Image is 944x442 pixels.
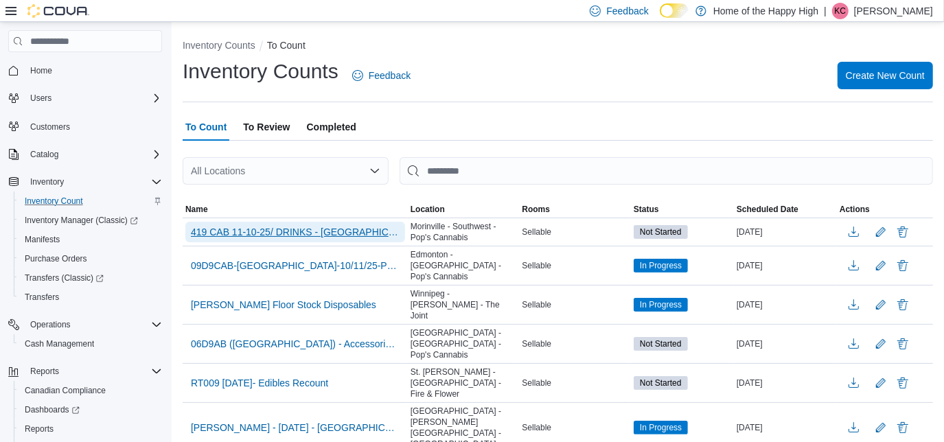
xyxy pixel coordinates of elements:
span: To Count [185,113,227,141]
button: Operations [3,315,168,334]
span: 419 CAB 11-10-25/ DRINKS - [GEOGRAPHIC_DATA] - Southwest - Pop's Cannabis [191,225,400,239]
span: Morinville - Southwest - Pop's Cannabis [411,221,517,243]
span: 09D9CAB-[GEOGRAPHIC_DATA]-10/11/25-PreRolls&Vapes [191,259,400,272]
a: Transfers (Classic) [14,268,168,288]
span: Operations [30,319,71,330]
span: In Progress [634,298,688,312]
div: [DATE] [734,296,837,313]
p: Home of the Happy High [713,3,818,19]
a: Inventory Manager (Classic) [19,212,143,229]
span: Manifests [25,234,60,245]
button: 09D9CAB-[GEOGRAPHIC_DATA]-10/11/25-PreRolls&Vapes [185,255,405,276]
button: To Count [267,40,306,51]
span: Transfers [19,289,162,305]
span: Users [25,90,162,106]
span: Rooms [522,204,550,215]
a: Manifests [19,231,65,248]
span: In Progress [634,259,688,272]
button: Edit count details [873,373,889,393]
div: Sellable [519,336,631,352]
span: Status [634,204,659,215]
button: Create New Count [838,62,933,89]
span: Canadian Compliance [25,385,106,396]
div: [DATE] [734,257,837,274]
a: Transfers [19,289,65,305]
span: Home [25,62,162,79]
button: Purchase Orders [14,249,168,268]
span: Transfers [25,292,59,303]
button: [PERSON_NAME] Floor Stock Disposables [185,294,382,315]
span: [PERSON_NAME] Floor Stock Disposables [191,298,376,312]
span: Canadian Compliance [19,382,162,399]
a: Cash Management [19,336,100,352]
span: Location [411,204,445,215]
span: Not Started [640,338,682,350]
span: 06D9AB ([GEOGRAPHIC_DATA]) - Accessories - [DATE] [191,337,400,351]
span: Catalog [25,146,162,163]
button: Status [631,201,734,218]
span: Edmonton - [GEOGRAPHIC_DATA] - Pop's Cannabis [411,249,517,282]
button: Catalog [25,146,64,163]
a: Dashboards [19,402,85,418]
p: | [824,3,827,19]
button: Edit count details [873,222,889,242]
span: Cash Management [19,336,162,352]
span: Create New Count [846,69,925,82]
a: Inventory Count [19,193,89,209]
span: Operations [25,316,162,333]
span: Inventory Manager (Classic) [25,215,138,226]
span: In Progress [640,421,682,434]
span: Reports [30,366,59,377]
p: [PERSON_NAME] [854,3,933,19]
input: Dark Mode [660,3,689,18]
button: Edit count details [873,294,889,315]
span: Not Started [634,225,688,239]
button: Inventory [3,172,168,191]
span: Not Started [640,377,682,389]
span: Inventory Count [25,196,83,207]
span: Purchase Orders [19,251,162,267]
span: Completed [307,113,356,141]
span: Winnipeg - [PERSON_NAME] - The Joint [411,288,517,321]
div: Sellable [519,257,631,274]
button: Reports [25,363,65,380]
button: Canadian Compliance [14,381,168,400]
span: Inventory Manager (Classic) [19,212,162,229]
button: Delete [895,336,911,352]
span: Actions [840,204,870,215]
span: Cash Management [25,338,94,349]
button: 06D9AB ([GEOGRAPHIC_DATA]) - Accessories - [DATE] [185,334,405,354]
span: Inventory Count [19,193,162,209]
button: Edit count details [873,255,889,276]
button: Users [3,89,168,108]
span: St. [PERSON_NAME] - [GEOGRAPHIC_DATA] - Fire & Flower [411,367,517,399]
button: Operations [25,316,76,333]
span: Feedback [606,4,648,18]
img: Cova [27,4,89,18]
button: Delete [895,375,911,391]
button: Delete [895,296,911,313]
nav: An example of EuiBreadcrumbs [183,38,933,55]
button: Reports [14,419,168,439]
span: Reports [19,421,162,437]
button: Edit count details [873,417,889,438]
a: Purchase Orders [19,251,93,267]
button: Location [408,201,520,218]
span: RT009 [DATE]- Edibles Recount [191,376,328,390]
a: Transfers (Classic) [19,270,109,286]
span: To Review [243,113,290,141]
button: Manifests [14,230,168,249]
button: Delete [895,419,911,436]
button: Name [183,201,408,218]
a: Customers [25,119,76,135]
span: Catalog [30,149,58,160]
div: Sellable [519,296,631,313]
span: Home [30,65,52,76]
div: Kyla Canning [832,3,849,19]
span: [GEOGRAPHIC_DATA] - [GEOGRAPHIC_DATA] - Pop's Cannabis [411,327,517,360]
div: Sellable [519,419,631,436]
button: Open list of options [369,165,380,176]
button: Inventory [25,174,69,190]
button: Cash Management [14,334,168,353]
span: In Progress [640,299,682,311]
